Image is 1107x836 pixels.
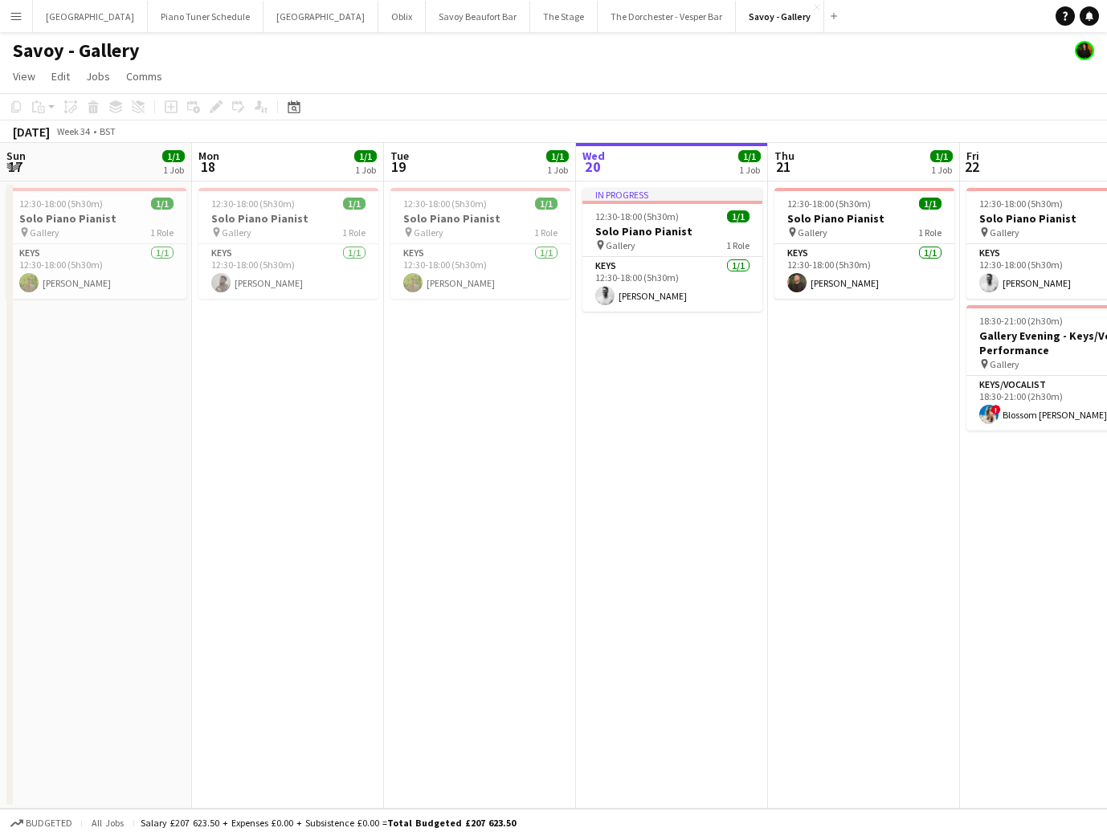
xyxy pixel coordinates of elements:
[991,405,1001,414] span: !
[8,814,75,832] button: Budgeted
[19,198,103,210] span: 12:30-18:00 (5h30m)
[33,1,148,32] button: [GEOGRAPHIC_DATA]
[354,150,377,162] span: 1/1
[198,149,219,163] span: Mon
[964,157,979,176] span: 22
[738,150,761,162] span: 1/1
[6,149,26,163] span: Sun
[726,239,750,251] span: 1 Role
[148,1,263,32] button: Piano Tuner Schedule
[990,358,1019,370] span: Gallery
[162,150,185,162] span: 1/1
[546,150,569,162] span: 1/1
[390,211,570,226] h3: Solo Piano Pianist
[53,125,93,137] span: Week 34
[378,1,426,32] button: Oblix
[196,157,219,176] span: 18
[342,226,366,239] span: 1 Role
[26,818,72,829] span: Budgeted
[739,164,760,176] div: 1 Job
[390,149,409,163] span: Tue
[979,198,1063,210] span: 12:30-18:00 (5h30m)
[100,125,116,137] div: BST
[530,1,598,32] button: The Stage
[774,211,954,226] h3: Solo Piano Pianist
[931,164,952,176] div: 1 Job
[86,69,110,84] span: Jobs
[51,69,70,84] span: Edit
[772,157,795,176] span: 21
[606,239,635,251] span: Gallery
[1075,41,1094,60] app-user-avatar: Celine Amara
[6,211,186,226] h3: Solo Piano Pianist
[222,226,251,239] span: Gallery
[6,188,186,299] app-job-card: 12:30-18:00 (5h30m)1/1Solo Piano Pianist Gallery1 RoleKeys1/112:30-18:00 (5h30m)[PERSON_NAME]
[966,149,979,163] span: Fri
[979,315,1063,327] span: 18:30-21:00 (2h30m)
[6,66,42,87] a: View
[150,226,174,239] span: 1 Role
[787,198,871,210] span: 12:30-18:00 (5h30m)
[13,124,50,140] div: [DATE]
[547,164,568,176] div: 1 Job
[582,149,605,163] span: Wed
[388,157,409,176] span: 19
[414,226,443,239] span: Gallery
[355,164,376,176] div: 1 Job
[582,188,762,312] app-job-card: In progress12:30-18:00 (5h30m)1/1Solo Piano Pianist Gallery1 RoleKeys1/112:30-18:00 (5h30m)[PERSO...
[426,1,530,32] button: Savoy Beaufort Bar
[390,244,570,299] app-card-role: Keys1/112:30-18:00 (5h30m)[PERSON_NAME]
[198,188,378,299] app-job-card: 12:30-18:00 (5h30m)1/1Solo Piano Pianist Gallery1 RoleKeys1/112:30-18:00 (5h30m)[PERSON_NAME]
[13,39,140,63] h1: Savoy - Gallery
[582,224,762,239] h3: Solo Piano Pianist
[4,157,26,176] span: 17
[390,188,570,299] app-job-card: 12:30-18:00 (5h30m)1/1Solo Piano Pianist Gallery1 RoleKeys1/112:30-18:00 (5h30m)[PERSON_NAME]
[88,817,127,829] span: All jobs
[198,211,378,226] h3: Solo Piano Pianist
[918,226,942,239] span: 1 Role
[198,244,378,299] app-card-role: Keys1/112:30-18:00 (5h30m)[PERSON_NAME]
[141,817,516,829] div: Salary £207 623.50 + Expenses £0.00 + Subsistence £0.00 =
[13,69,35,84] span: View
[595,210,679,222] span: 12:30-18:00 (5h30m)
[387,817,516,829] span: Total Budgeted £207 623.50
[211,198,295,210] span: 12:30-18:00 (5h30m)
[151,198,174,210] span: 1/1
[45,66,76,87] a: Edit
[263,1,378,32] button: [GEOGRAPHIC_DATA]
[774,244,954,299] app-card-role: Keys1/112:30-18:00 (5h30m)[PERSON_NAME]
[774,188,954,299] app-job-card: 12:30-18:00 (5h30m)1/1Solo Piano Pianist Gallery1 RoleKeys1/112:30-18:00 (5h30m)[PERSON_NAME]
[580,157,605,176] span: 20
[990,226,1019,239] span: Gallery
[343,198,366,210] span: 1/1
[403,198,487,210] span: 12:30-18:00 (5h30m)
[798,226,827,239] span: Gallery
[774,149,795,163] span: Thu
[930,150,953,162] span: 1/1
[919,198,942,210] span: 1/1
[163,164,184,176] div: 1 Job
[736,1,824,32] button: Savoy - Gallery
[6,244,186,299] app-card-role: Keys1/112:30-18:00 (5h30m)[PERSON_NAME]
[535,198,558,210] span: 1/1
[120,66,169,87] a: Comms
[126,69,162,84] span: Comms
[727,210,750,222] span: 1/1
[80,66,116,87] a: Jobs
[598,1,736,32] button: The Dorchester - Vesper Bar
[534,226,558,239] span: 1 Role
[582,188,762,201] div: In progress
[582,257,762,312] app-card-role: Keys1/112:30-18:00 (5h30m)[PERSON_NAME]
[30,226,59,239] span: Gallery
